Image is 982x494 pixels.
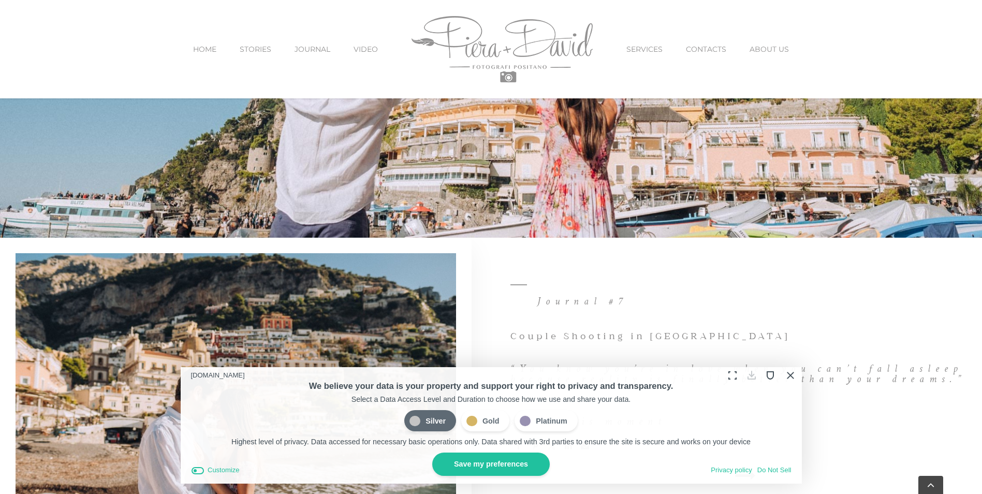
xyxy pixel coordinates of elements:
span: JOURNAL [295,46,330,53]
a: CONTACTS [686,27,726,71]
span: VIDEO [354,46,378,53]
a: VIDEO [354,27,378,71]
div: [DOMAIN_NAME] [191,369,245,382]
span: Journal #7 [510,295,627,308]
span: SERVICES [626,46,663,53]
button: Download Consent [743,367,759,383]
h6: “You know you’re in love when you can’t fall asleep because reality is finally better than your d... [510,364,982,384]
button: Customize [191,465,240,476]
button: Protection Status: On [763,367,779,383]
a: HOME [193,27,216,71]
span: HOME [193,46,216,53]
button: Save my preferences [432,453,550,476]
span: ABOUT US [750,46,789,53]
button: Privacy policy [711,465,752,476]
button: Close Cookie Compliance [782,367,798,383]
p: Highest level of privacy. Data accessed for necessary basic operations only. Data shared with 3rd... [191,437,792,447]
button: Do Not Sell [757,465,792,476]
span: CONTACTS [686,46,726,53]
a: ABOUT US [750,27,789,71]
a: JOURNAL [295,27,330,71]
button: Expand Toggle [724,367,740,383]
label: Gold [461,410,509,432]
a: SERVICES [626,27,663,71]
span: We believe your data is your property and support your right to privacy and transparency. [309,381,673,390]
label: Silver [404,410,456,432]
div: Select a Data Access Level and Duration to choose how we use and share your data. [191,394,792,405]
label: Platinum [515,410,577,432]
a: STORIES [240,27,271,71]
h5: Couple Shooting in [GEOGRAPHIC_DATA] [510,330,790,344]
img: Piera Plus David Photography Positano Logo [412,16,593,82]
span: STORIES [240,46,271,53]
